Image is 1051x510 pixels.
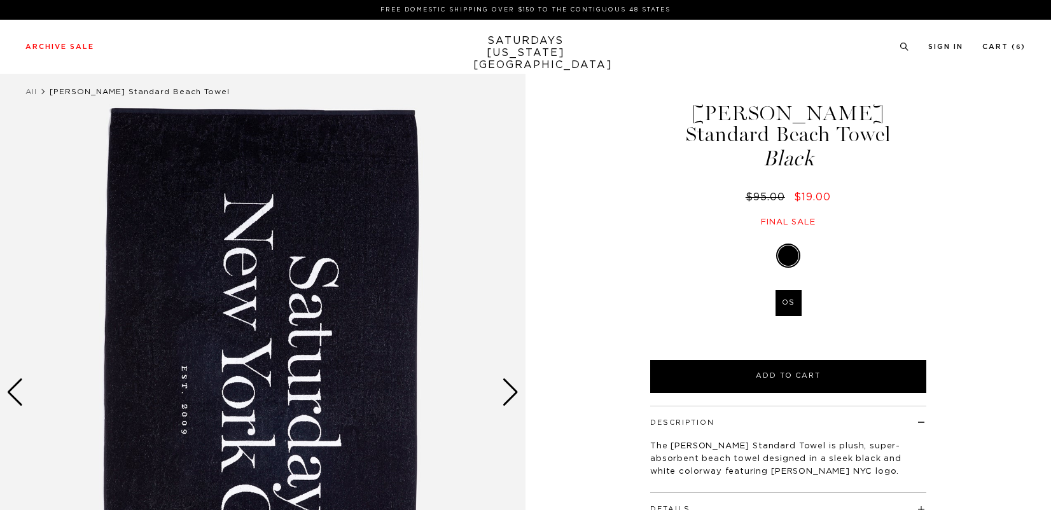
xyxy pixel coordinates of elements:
[794,192,831,202] span: $19.00
[6,378,24,406] div: Previous slide
[25,43,94,50] a: Archive Sale
[746,192,790,202] del: $95.00
[31,5,1020,15] p: FREE DOMESTIC SHIPPING OVER $150 TO THE CONTIGUOUS 48 STATES
[776,290,802,316] label: OS
[50,88,230,95] span: [PERSON_NAME] Standard Beach Towel
[648,217,928,228] div: Final sale
[982,43,1026,50] a: Cart (6)
[650,419,714,426] button: Description
[648,148,928,169] span: Black
[778,245,798,266] label: Black
[1016,45,1021,50] small: 6
[502,378,519,406] div: Next slide
[473,35,578,71] a: SATURDAYS[US_STATE][GEOGRAPHIC_DATA]
[648,103,928,169] h1: [PERSON_NAME] Standard Beach Towel
[25,88,37,95] a: All
[650,440,926,478] p: The [PERSON_NAME] Standard Towel is plush, super-absorbent beach towel designed in a sleek black ...
[928,43,963,50] a: Sign In
[650,360,926,393] button: Add to Cart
